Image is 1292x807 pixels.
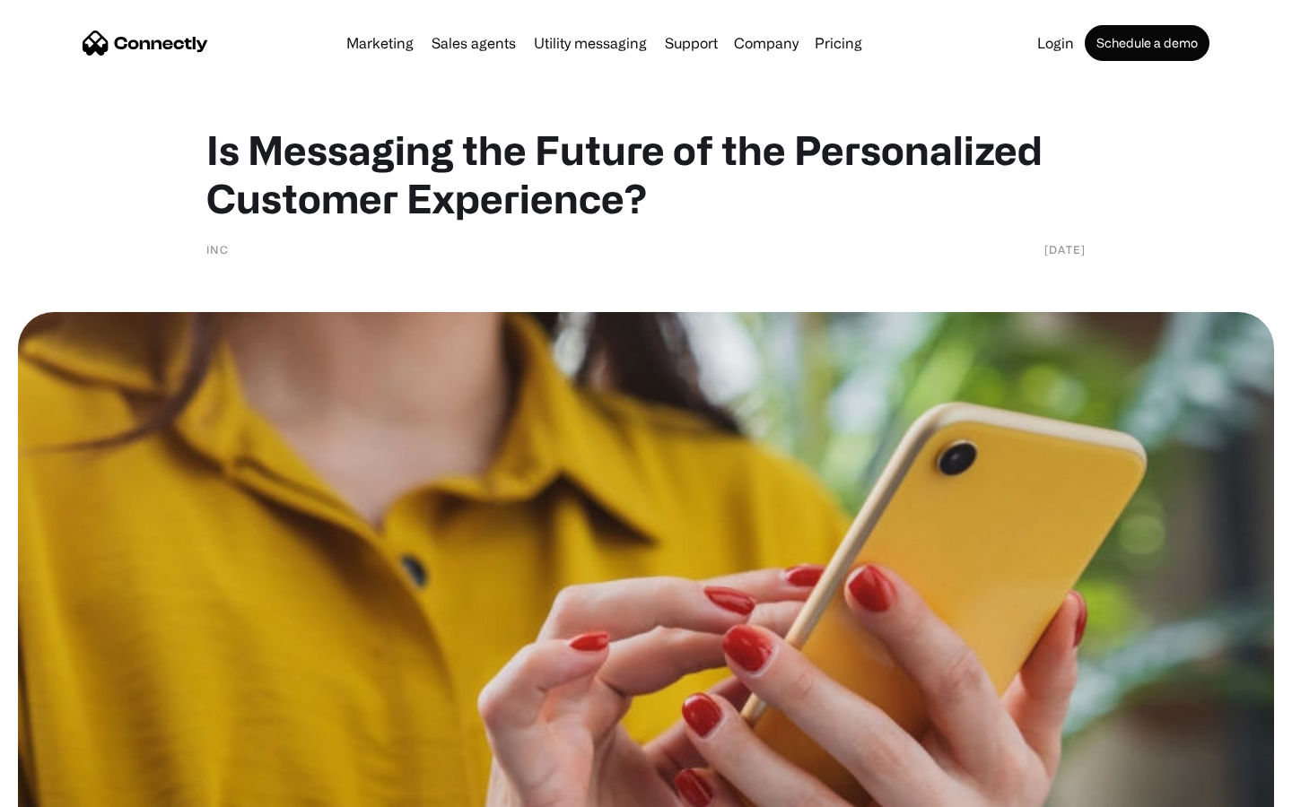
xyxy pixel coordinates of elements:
[18,776,108,801] aside: Language selected: English
[807,36,869,50] a: Pricing
[527,36,654,50] a: Utility messaging
[1085,25,1209,61] a: Schedule a demo
[734,30,799,56] div: Company
[1044,240,1086,258] div: [DATE]
[206,126,1086,222] h1: Is Messaging the Future of the Personalized Customer Experience?
[1030,36,1081,50] a: Login
[339,36,421,50] a: Marketing
[206,240,229,258] div: Inc
[36,776,108,801] ul: Language list
[424,36,523,50] a: Sales agents
[658,36,725,50] a: Support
